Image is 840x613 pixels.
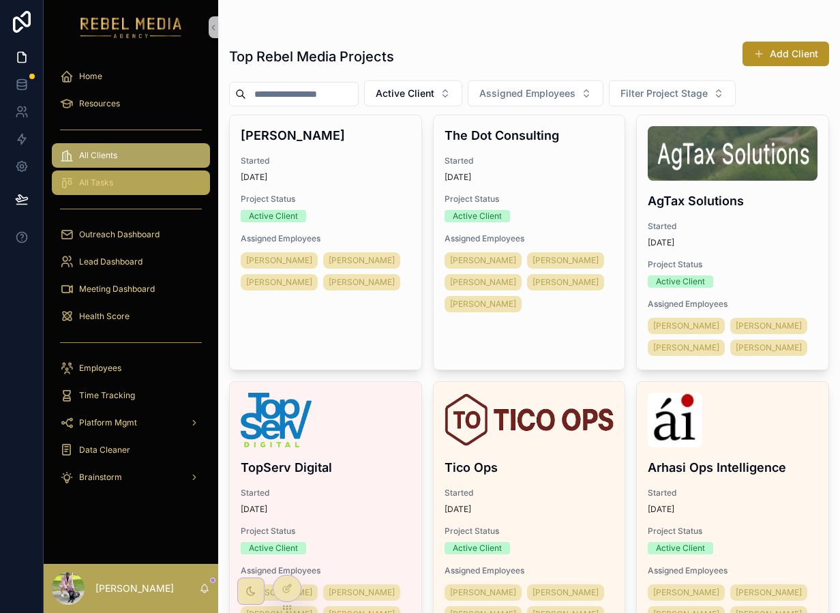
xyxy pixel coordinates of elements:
[742,42,829,66] button: Add Client
[241,274,318,290] a: [PERSON_NAME]
[653,342,719,353] span: [PERSON_NAME]
[52,304,210,329] a: Health Score
[79,71,102,82] span: Home
[79,311,130,322] span: Health Score
[445,584,522,601] a: [PERSON_NAME]
[648,192,817,210] h4: AgTax Solutions
[241,565,410,576] span: Assigned Employees
[648,299,817,310] span: Assigned Employees
[445,565,614,576] span: Assigned Employees
[445,233,614,244] span: Assigned Employees
[620,87,708,100] span: Filter Project Stage
[249,210,298,222] div: Active Client
[79,229,160,240] span: Outreach Dashboard
[648,393,702,447] img: arhasi_logo.jpg
[246,255,312,266] span: [PERSON_NAME]
[445,172,471,183] p: [DATE]
[445,393,614,447] img: tico-ops-logo.png.webp
[736,587,802,598] span: [PERSON_NAME]
[648,340,725,356] a: [PERSON_NAME]
[79,445,130,455] span: Data Cleaner
[376,87,434,100] span: Active Client
[445,458,614,477] h4: Tico Ops
[648,526,817,537] span: Project Status
[653,587,719,598] span: [PERSON_NAME]
[532,255,599,266] span: [PERSON_NAME]
[79,417,137,428] span: Platform Mgmt
[453,542,502,554] div: Active Client
[730,318,807,334] a: [PERSON_NAME]
[52,383,210,408] a: Time Tracking
[52,143,210,168] a: All Clients
[648,221,817,232] span: Started
[241,504,267,515] p: [DATE]
[52,410,210,435] a: Platform Mgmt
[445,296,522,312] a: [PERSON_NAME]
[648,237,674,248] p: [DATE]
[241,458,410,477] h4: TopServ Digital
[730,584,807,601] a: [PERSON_NAME]
[648,458,817,477] h4: Arhasi Ops Intelligence
[79,177,113,188] span: All Tasks
[79,390,135,401] span: Time Tracking
[241,252,318,269] a: [PERSON_NAME]
[445,194,614,205] span: Project Status
[648,318,725,334] a: [PERSON_NAME]
[445,274,522,290] a: [PERSON_NAME]
[656,542,705,554] div: Active Client
[44,55,218,507] div: scrollable content
[445,126,614,145] h4: The Dot Consulting
[52,170,210,195] a: All Tasks
[329,587,395,598] span: [PERSON_NAME]
[323,274,400,290] a: [PERSON_NAME]
[450,255,516,266] span: [PERSON_NAME]
[468,80,603,106] button: Select Button
[736,342,802,353] span: [PERSON_NAME]
[329,255,395,266] span: [PERSON_NAME]
[648,504,674,515] p: [DATE]
[453,210,502,222] div: Active Client
[79,150,117,161] span: All Clients
[52,277,210,301] a: Meeting Dashboard
[656,275,705,288] div: Active Client
[648,259,817,270] span: Project Status
[323,584,400,601] a: [PERSON_NAME]
[653,320,719,331] span: [PERSON_NAME]
[249,542,298,554] div: Active Client
[79,98,120,109] span: Resources
[80,16,182,38] img: App logo
[79,472,122,483] span: Brainstorm
[730,340,807,356] a: [PERSON_NAME]
[445,155,614,166] span: Started
[241,233,410,244] span: Assigned Employees
[241,488,410,498] span: Started
[648,488,817,498] span: Started
[648,565,817,576] span: Assigned Employees
[445,526,614,537] span: Project Status
[79,284,155,295] span: Meeting Dashboard
[52,64,210,89] a: Home
[648,584,725,601] a: [PERSON_NAME]
[79,363,121,374] span: Employees
[532,277,599,288] span: [PERSON_NAME]
[445,504,471,515] p: [DATE]
[609,80,736,106] button: Select Button
[52,91,210,116] a: Resources
[52,250,210,274] a: Lead Dashboard
[241,172,267,183] p: [DATE]
[95,582,174,595] p: [PERSON_NAME]
[450,299,516,310] span: [PERSON_NAME]
[241,393,312,447] img: 67044636c3080c5f296a6057_Primary-Logo---Blue-&-Green-p-2600.png
[229,47,394,66] h1: Top Rebel Media Projects
[445,252,522,269] a: [PERSON_NAME]
[433,115,626,370] a: The Dot ConsultingStarted[DATE]Project StatusActive ClientAssigned Employees[PERSON_NAME][PERSON_...
[52,222,210,247] a: Outreach Dashboard
[52,438,210,462] a: Data Cleaner
[527,274,604,290] a: [PERSON_NAME]
[323,252,400,269] a: [PERSON_NAME]
[241,194,410,205] span: Project Status
[450,277,516,288] span: [PERSON_NAME]
[52,465,210,490] a: Brainstorm
[450,587,516,598] span: [PERSON_NAME]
